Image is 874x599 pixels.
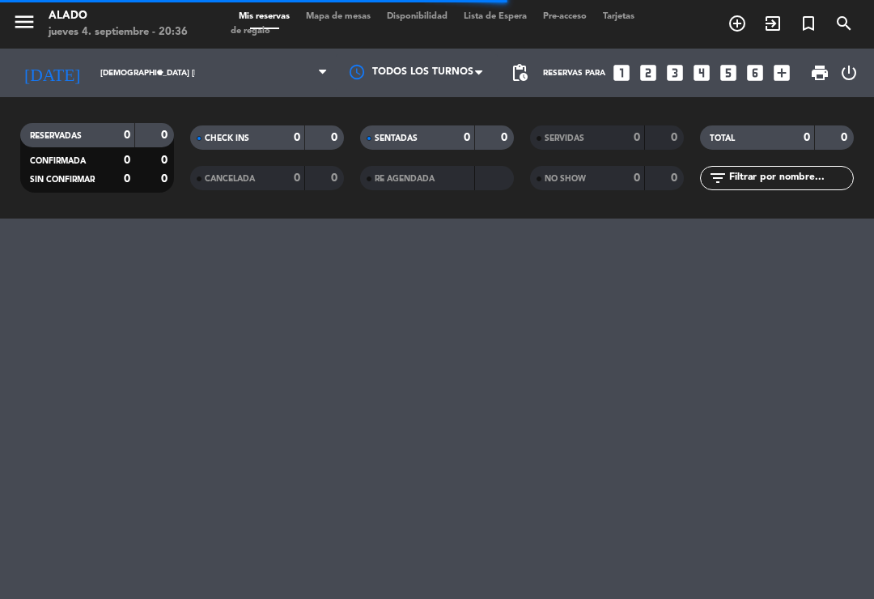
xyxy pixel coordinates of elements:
span: BUSCAR [826,10,862,37]
strong: 0 [161,155,171,166]
div: jueves 4. septiembre - 20:36 [49,24,188,40]
span: Mis reservas [231,12,298,21]
span: pending_actions [510,63,529,83]
strong: 0 [294,132,300,143]
span: TOTAL [710,134,735,142]
i: [DATE] [12,56,92,90]
strong: 0 [161,130,171,141]
strong: 0 [294,172,300,184]
span: SIN CONFIRMAR [30,176,95,184]
i: turned_in_not [799,14,818,33]
strong: 0 [124,130,130,141]
button: menu [12,10,36,40]
i: arrow_drop_down [151,63,170,83]
span: SERVIDAS [545,134,584,142]
span: print [810,63,829,83]
span: NO SHOW [545,175,586,183]
span: WALK IN [755,10,791,37]
span: SENTADAS [375,134,418,142]
span: Reserva especial [791,10,826,37]
i: filter_list [708,168,728,188]
span: Pre-acceso [535,12,595,21]
strong: 0 [501,132,511,143]
span: RE AGENDADA [375,175,435,183]
strong: 0 [671,172,681,184]
i: exit_to_app [763,14,783,33]
strong: 0 [841,132,851,143]
strong: 0 [634,172,640,184]
i: looks_one [611,62,632,83]
i: looks_4 [691,62,712,83]
div: LOG OUT [836,49,862,97]
span: Disponibilidad [379,12,456,21]
span: CONFIRMADA [30,157,86,165]
strong: 0 [331,172,341,184]
strong: 0 [331,132,341,143]
i: add_circle_outline [728,14,747,33]
i: looks_5 [718,62,739,83]
span: Lista de Espera [456,12,535,21]
i: power_settings_new [839,63,859,83]
i: add_box [771,62,792,83]
span: CANCELADA [205,175,255,183]
span: Mapa de mesas [298,12,379,21]
span: CHECK INS [205,134,249,142]
i: search [834,14,854,33]
strong: 0 [804,132,810,143]
i: looks_6 [745,62,766,83]
i: menu [12,10,36,34]
div: Alado [49,8,188,24]
i: looks_two [638,62,659,83]
strong: 0 [634,132,640,143]
input: Filtrar por nombre... [728,169,853,187]
strong: 0 [464,132,470,143]
strong: 0 [124,173,130,185]
span: RESERVADAS [30,132,82,140]
strong: 0 [124,155,130,166]
strong: 0 [161,173,171,185]
strong: 0 [671,132,681,143]
span: RESERVAR MESA [719,10,755,37]
span: Reservas para [543,69,605,78]
i: looks_3 [664,62,685,83]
